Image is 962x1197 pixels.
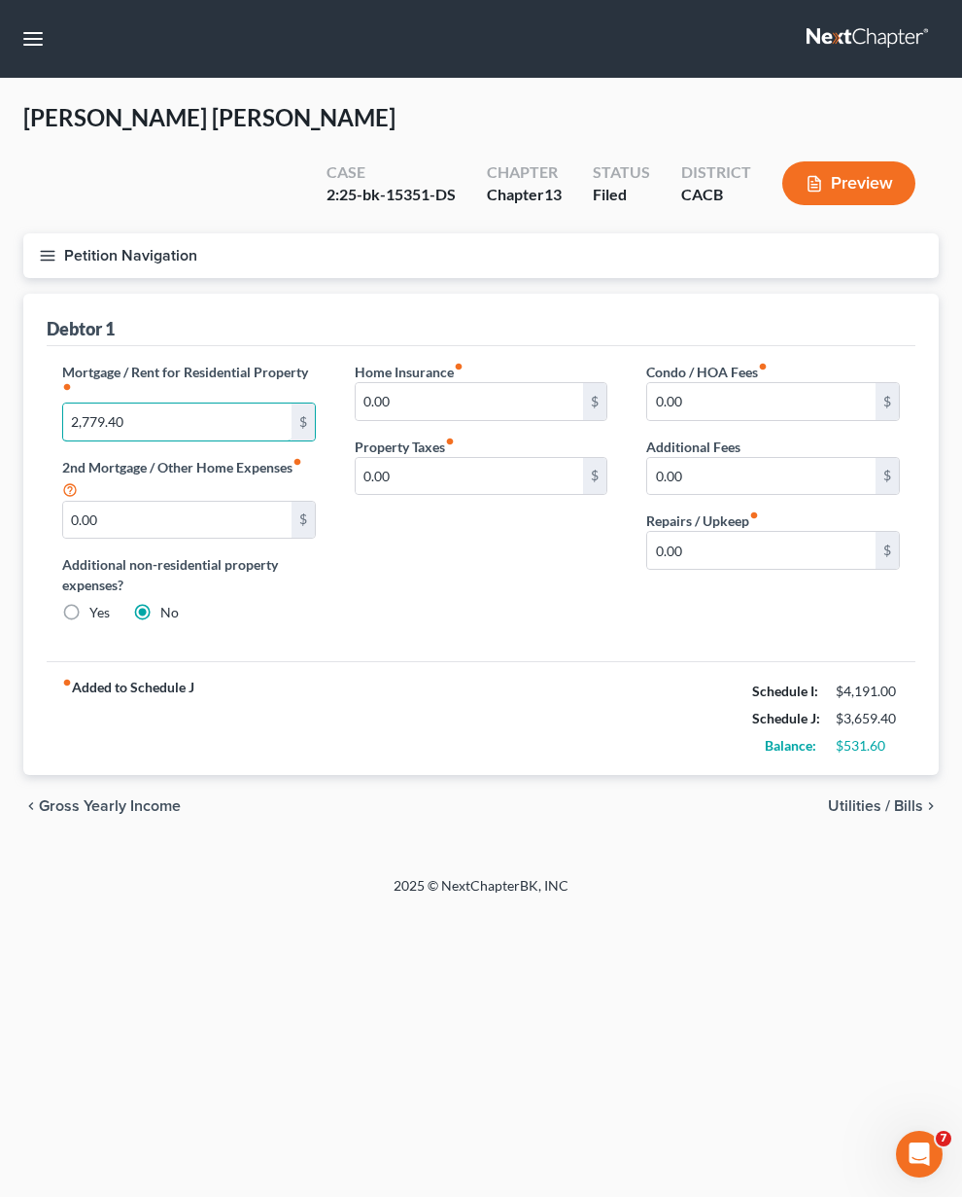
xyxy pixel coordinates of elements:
div: $ [583,458,606,495]
button: Petition Navigation [23,233,939,278]
i: fiber_manual_record [454,362,464,371]
iframe: Intercom live chat [896,1131,943,1178]
i: chevron_right [923,798,939,814]
span: 13 [544,185,562,203]
i: fiber_manual_record [62,678,72,687]
strong: Schedule I: [752,683,818,699]
div: $ [876,458,899,495]
div: 2:25-bk-15351-DS [326,184,456,206]
label: Repairs / Upkeep [646,510,759,531]
i: fiber_manual_record [62,382,72,392]
span: Gross Yearly Income [39,798,181,814]
div: Chapter [487,161,562,184]
label: 2nd Mortgage / Other Home Expenses [62,457,316,501]
label: Home Insurance [355,362,464,382]
i: fiber_manual_record [292,457,302,467]
div: Status [593,161,650,184]
label: Additional Fees [646,437,740,457]
strong: Balance: [765,737,816,754]
div: Filed [593,184,650,206]
div: $ [292,404,315,440]
input: -- [647,383,876,420]
div: Case [326,161,456,184]
strong: Added to Schedule J [62,678,194,759]
div: Debtor 1 [47,317,115,340]
i: fiber_manual_record [758,362,768,371]
div: 2025 © NextChapterBK, INC [131,876,831,911]
i: fiber_manual_record [445,437,455,446]
label: No [160,603,179,622]
label: Additional non-residential property expenses? [62,554,316,595]
input: -- [63,404,292,440]
div: Chapter [487,184,562,206]
div: $ [583,383,606,420]
div: $ [876,383,899,420]
button: chevron_left Gross Yearly Income [23,798,181,814]
input: -- [647,458,876,495]
div: $531.60 [836,736,900,756]
div: CACB [681,184,751,206]
div: District [681,161,751,184]
div: $3,659.40 [836,709,900,728]
label: Yes [89,603,110,622]
span: 7 [936,1131,951,1146]
label: Condo / HOA Fees [646,362,768,382]
input: -- [647,532,876,569]
input: -- [63,502,292,539]
strong: Schedule J: [752,710,820,726]
span: [PERSON_NAME] [PERSON_NAME] [23,103,395,131]
div: $4,191.00 [836,682,900,701]
button: Preview [782,161,915,205]
input: -- [356,458,584,495]
div: $ [292,502,315,539]
i: fiber_manual_record [749,510,759,520]
i: chevron_left [23,798,39,814]
input: -- [356,383,584,420]
label: Mortgage / Rent for Residential Property [62,362,316,403]
span: Utilities / Bills [828,798,923,814]
div: $ [876,532,899,569]
button: Utilities / Bills chevron_right [828,798,939,814]
label: Property Taxes [355,437,455,457]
